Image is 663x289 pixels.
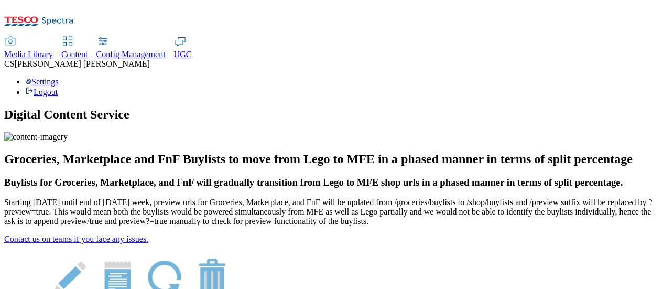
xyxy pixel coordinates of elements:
[4,198,659,226] p: Starting [DATE] until end of [DATE] week, preview urls for Groceries, Marketplace, and FnF will b...
[4,152,659,166] h2: Groceries, Marketplace and FnF Buylists to move from Lego to MFE in a phased manner in terms of s...
[25,88,58,97] a: Logout
[174,37,192,59] a: UGC
[4,37,53,59] a: Media Library
[25,77,59,86] a: Settings
[4,59,15,68] span: CS
[4,132,68,142] img: content-imagery
[15,59,150,68] span: [PERSON_NAME] [PERSON_NAME]
[174,50,192,59] span: UGC
[61,37,88,59] a: Content
[61,50,88,59] span: Content
[4,234,148,243] a: Contact us on teams if you face any issues.
[4,50,53,59] span: Media Library
[96,50,166,59] span: Config Management
[96,37,166,59] a: Config Management
[4,108,659,122] h1: Digital Content Service
[4,177,659,188] h3: Buylists for Groceries, Marketplace, and FnF will gradually transition from Lego to MFE shop urls...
